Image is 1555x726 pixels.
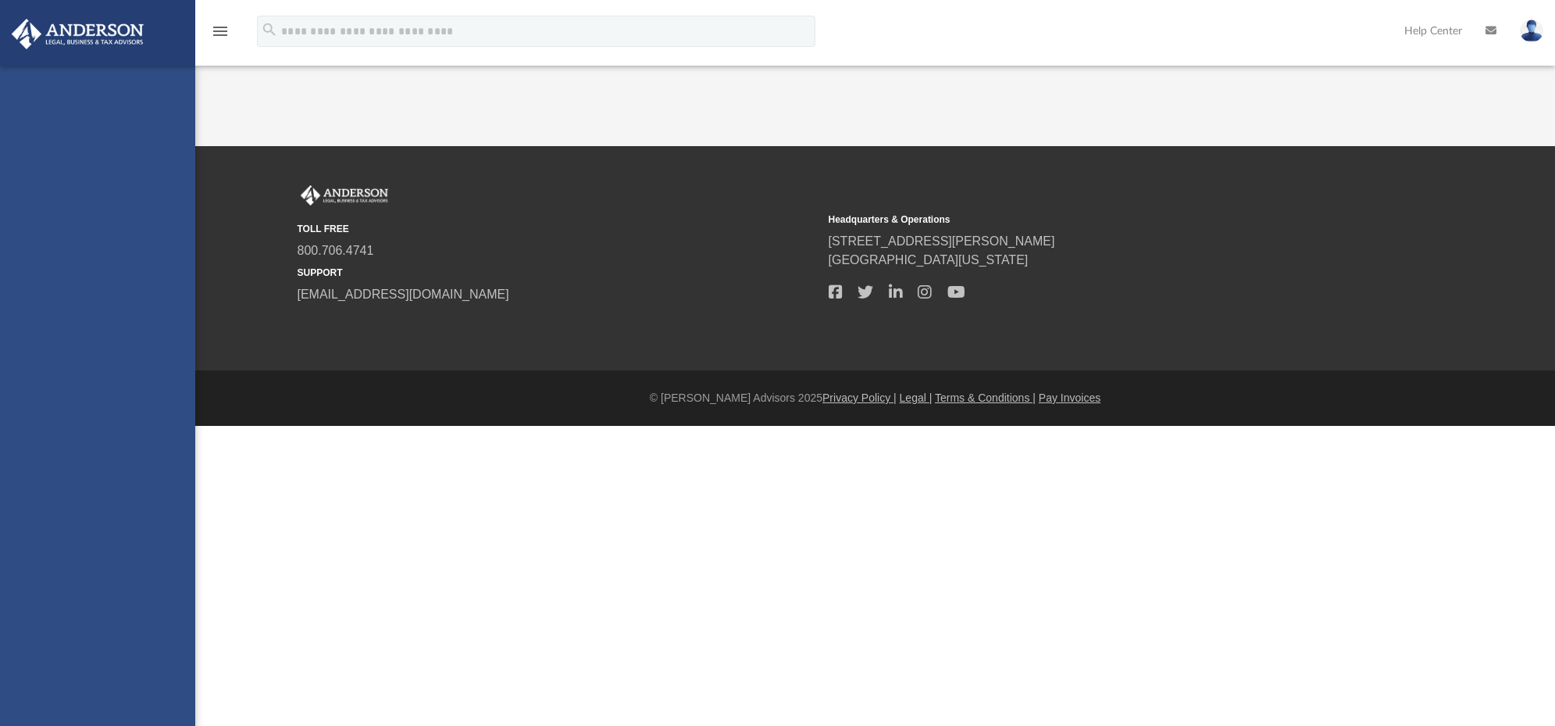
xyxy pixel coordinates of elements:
img: Anderson Advisors Platinum Portal [298,185,391,206]
small: Headquarters & Operations [829,213,1349,227]
a: Privacy Policy | [822,392,897,404]
a: Terms & Conditions | [935,392,1036,404]
img: Anderson Advisors Platinum Portal [7,19,148,49]
div: © [PERSON_NAME] Advisors 2025 [195,390,1555,406]
a: [GEOGRAPHIC_DATA][US_STATE] [829,253,1029,266]
a: Legal | [900,392,933,404]
a: menu [211,30,230,41]
small: TOLL FREE [298,222,818,236]
a: 800.706.4741 [298,244,374,257]
i: search [261,21,278,38]
a: [STREET_ADDRESS][PERSON_NAME] [829,234,1055,248]
img: User Pic [1520,20,1543,42]
i: menu [211,22,230,41]
small: SUPPORT [298,266,818,280]
a: Pay Invoices [1039,392,1100,404]
a: [EMAIL_ADDRESS][DOMAIN_NAME] [298,288,509,301]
